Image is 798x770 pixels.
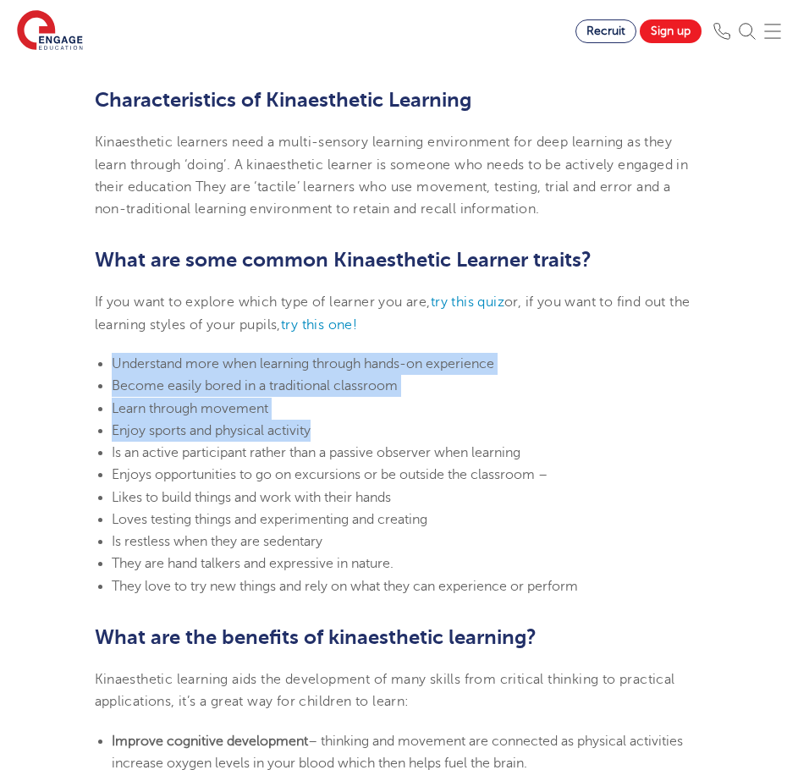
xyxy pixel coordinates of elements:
[281,317,357,333] a: try this one!
[95,625,537,649] b: What are the benefits of kinaesthetic learning?
[112,534,322,549] span: Is restless when they are sedentary
[95,88,471,112] b: Characteristics of Kinaesthetic Learning
[713,23,730,40] img: Phone
[112,356,494,371] span: Understand more when learning through hands-on experience
[112,401,268,416] span: Learn through movement
[112,423,311,438] span: Enjoy sports and physical activity
[112,734,308,749] b: Improve cognitive development
[95,248,592,272] span: What are some common Kinaesthetic Learner traits?
[586,25,625,37] span: Recruit
[95,291,704,336] p: If you want to explore which type of learner you are, or, if you want to find out the learning st...
[739,23,756,40] img: Search
[112,579,578,594] span: They love to try new things and rely on what they can experience or perform
[112,512,427,527] span: Loves testing things and experimenting and creating
[575,19,636,43] a: Recruit
[112,467,548,482] span: Enjoys opportunities to go on excursions or be outside the classroom –
[17,10,83,52] img: Engage Education
[112,490,391,505] span: Likes to build things and work with their hands
[112,445,520,460] span: Is an active participant rather than a passive observer when learning
[95,135,689,217] span: Kinaesthetic learners need a multi-sensory learning environment for deep learning as they learn t...
[112,556,393,571] span: They are hand talkers and expressive in nature.
[764,23,781,40] img: Mobile Menu
[640,19,702,43] a: Sign up
[431,294,504,310] a: try this quiz
[112,378,398,393] span: Become easily bored in a traditional classroom
[95,672,675,709] span: Kinaesthetic learning aids the development of many skills from critical thinking to practical app...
